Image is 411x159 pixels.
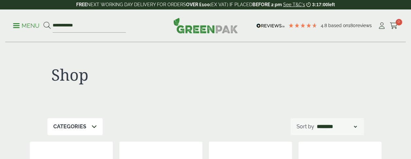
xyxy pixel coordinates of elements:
[356,23,372,28] span: reviews
[328,23,348,28] span: Based on
[390,23,398,29] i: Cart
[321,23,328,28] span: 4.8
[53,123,86,131] p: Categories
[316,123,358,131] select: Shop order
[328,2,335,7] span: left
[51,65,202,84] h1: Shop
[13,22,40,28] a: Menu
[378,23,386,29] i: My Account
[348,23,356,28] span: 180
[13,22,40,30] p: Menu
[390,21,398,31] a: 0
[173,18,238,33] img: GreenPak Supplies
[297,123,314,131] p: Sort by
[76,2,87,7] strong: FREE
[312,2,328,7] span: 3:17:00
[186,2,210,7] strong: OVER £100
[288,23,317,28] div: 4.78 Stars
[396,19,402,25] span: 0
[283,2,305,7] a: See T&C's
[252,2,282,7] strong: BEFORE 2 pm
[256,24,285,28] img: REVIEWS.io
